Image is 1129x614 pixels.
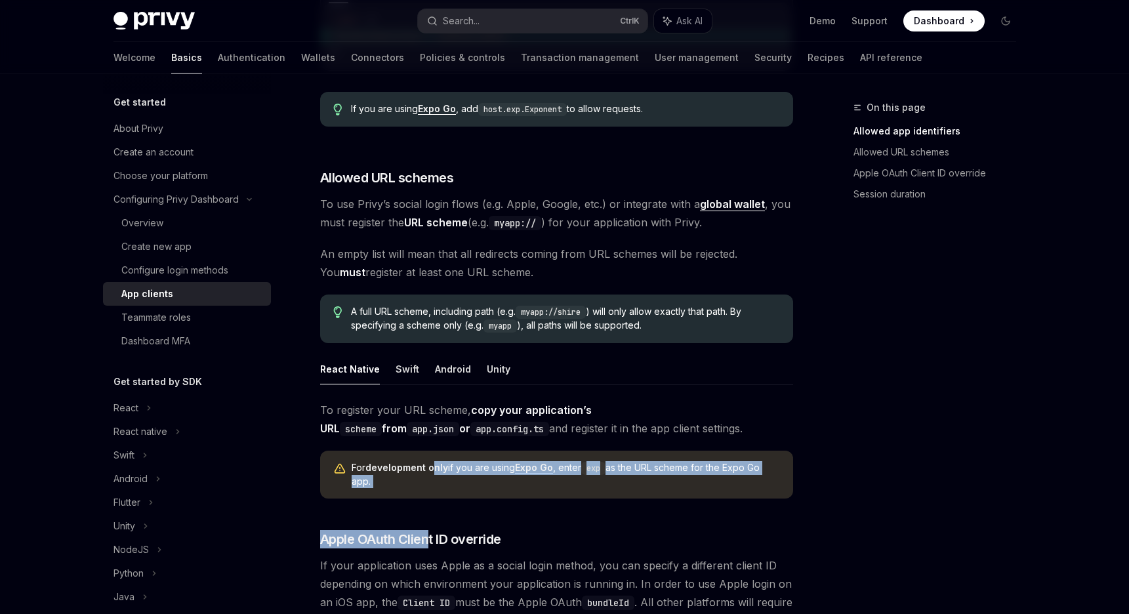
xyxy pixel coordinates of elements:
[333,306,342,318] svg: Tip
[418,9,647,33] button: Search...CtrlK
[351,102,779,116] span: If you are using , add to allow requests.
[995,10,1016,31] button: Toggle dark mode
[654,9,712,33] button: Ask AI
[113,518,135,534] div: Unity
[582,596,634,610] code: bundleId
[320,245,793,281] span: An empty list will mean that all redirects coming from URL schemes will be rejected. You register...
[655,42,739,73] a: User management
[113,144,194,160] div: Create an account
[489,216,541,230] code: myapp://
[103,164,271,188] a: Choose your platform
[171,42,202,73] a: Basics
[516,306,586,319] code: myapp://shire
[478,103,567,116] code: host.exp.Exponent
[676,14,703,28] span: Ask AI
[103,282,271,306] a: App clients
[103,235,271,258] a: Create new app
[113,495,140,510] div: Flutter
[113,565,144,581] div: Python
[352,461,780,488] div: For if you are using , enter as the URL scheme for the Expo Go app.
[103,140,271,164] a: Create an account
[333,104,342,115] svg: Tip
[903,10,985,31] a: Dashboard
[487,354,510,384] button: Unity
[404,216,468,229] strong: URL scheme
[340,266,365,279] strong: must
[914,14,964,28] span: Dashboard
[320,401,793,438] span: To register your URL scheme, and register it in the app client settings.
[333,462,346,476] svg: Warning
[113,168,208,184] div: Choose your platform
[418,103,456,115] a: Expo Go
[103,329,271,353] a: Dashboard MFA
[860,42,922,73] a: API reference
[853,184,1027,205] a: Session duration
[121,262,228,278] div: Configure login methods
[853,121,1027,142] a: Allowed app identifiers
[443,13,480,29] div: Search...
[121,286,173,302] div: App clients
[521,42,639,73] a: Transaction management
[113,374,202,390] h5: Get started by SDK
[620,16,640,26] span: Ctrl K
[420,42,505,73] a: Policies & controls
[121,333,190,349] div: Dashboard MFA
[320,403,592,435] strong: copy your application’s URL from or
[853,142,1027,163] a: Allowed URL schemes
[407,422,459,436] code: app.json
[103,117,271,140] a: About Privy
[435,354,471,384] button: Android
[320,169,454,187] span: Allowed URL schemes
[396,354,419,384] button: Swift
[340,422,382,436] code: scheme
[113,471,148,487] div: Android
[113,192,239,207] div: Configuring Privy Dashboard
[320,530,501,548] span: Apple OAuth Client ID override
[103,306,271,329] a: Teammate roles
[113,12,195,30] img: dark logo
[320,354,380,384] button: React Native
[351,42,404,73] a: Connectors
[121,310,191,325] div: Teammate roles
[113,121,163,136] div: About Privy
[351,305,779,333] span: A full URL scheme, including path (e.g. ) will only allow exactly that path. By specifying a sche...
[113,42,155,73] a: Welcome
[301,42,335,73] a: Wallets
[320,195,793,232] span: To use Privy’s social login flows (e.g. Apple, Google, etc.) or integrate with a , you must regis...
[113,424,167,440] div: React native
[121,215,163,231] div: Overview
[113,542,149,558] div: NodeJS
[483,319,517,333] code: myapp
[103,258,271,282] a: Configure login methods
[113,94,166,110] h5: Get started
[808,42,844,73] a: Recipes
[867,100,926,115] span: On this page
[113,447,134,463] div: Swift
[103,211,271,235] a: Overview
[754,42,792,73] a: Security
[113,400,138,416] div: React
[700,197,765,211] a: global wallet
[121,239,192,255] div: Create new app
[398,596,455,610] code: Client ID
[853,163,1027,184] a: Apple OAuth Client ID override
[852,14,888,28] a: Support
[810,14,836,28] a: Demo
[365,462,448,473] strong: development only
[113,589,134,605] div: Java
[218,42,285,73] a: Authentication
[515,462,553,474] a: Expo Go
[470,422,549,436] code: app.config.ts
[581,462,606,475] code: exp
